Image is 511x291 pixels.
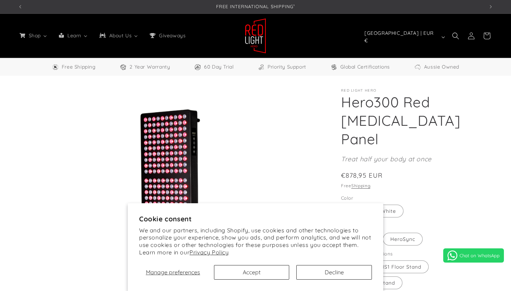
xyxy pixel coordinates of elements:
img: Warranty Icon [120,64,127,71]
img: Trial Icon [194,64,201,71]
label: HeroSync [383,233,423,246]
span: [GEOGRAPHIC_DATA] | EUR € [364,29,438,44]
span: 2 Year Warranty [130,63,170,71]
h1: Hero300 Red [MEDICAL_DATA] Panel [341,93,493,148]
img: Aussie Owned Icon [414,64,421,71]
a: Aussie Owned [414,63,459,71]
a: Chat on WhatsApp [443,248,504,263]
a: Priority Support [258,63,306,71]
a: Shop [13,28,53,43]
span: FREE INTERNATIONAL SHIPPING¹ [216,4,295,9]
a: Privacy Policy [189,249,229,256]
div: Free . [341,182,493,189]
label: HS1 Floor Stand [373,260,429,273]
span: Free Shipping [62,63,96,71]
p: We and our partners, including Shopify, use cookies and other technologies to personalize your ex... [139,227,372,256]
img: Support Icon [258,64,265,71]
span: About Us [108,32,133,39]
span: Chat on WhatsApp [460,253,500,258]
a: About Us [93,28,144,43]
span: 60 Day Trial [204,63,233,71]
a: Learn [53,28,93,43]
img: Free Shipping Icon [52,64,59,71]
span: Giveaways [158,32,186,39]
button: Accept [214,265,290,280]
legend: Color [341,195,354,202]
a: Red Light Hero [242,15,269,56]
span: Shop [27,32,42,39]
span: Learn [66,32,82,39]
img: Red Light Hero [245,18,266,54]
h2: Cookie consent [139,215,372,223]
em: Treat half your body at once [341,155,432,163]
a: 2 Year Warranty [120,63,170,71]
a: Global Certifications [330,63,390,71]
a: Free Worldwide Shipping [52,63,96,71]
button: Manage preferences [139,265,207,280]
label: White [373,205,403,217]
button: Decline [296,265,372,280]
span: €878,95 EUR [341,171,383,180]
p: Red Light Hero [341,88,493,93]
span: Manage preferences [146,269,200,276]
span: Priority Support [268,63,306,71]
summary: Search [448,28,463,44]
a: 60 Day Trial [194,63,233,71]
span: Global Certifications [340,63,390,71]
span: Aussie Owned [424,63,459,71]
button: [GEOGRAPHIC_DATA] | EUR € [360,30,448,44]
img: Certifications Icon [330,64,337,71]
a: Shipping [351,183,370,188]
a: Giveaways [144,28,191,43]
